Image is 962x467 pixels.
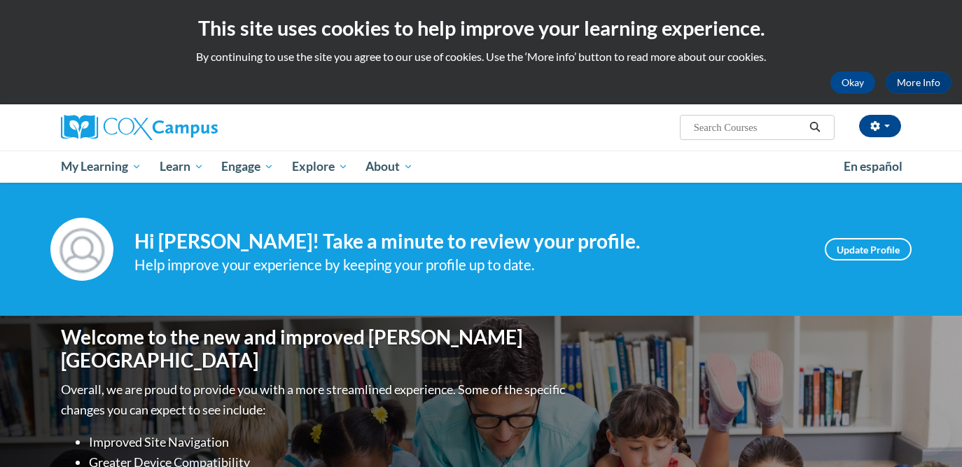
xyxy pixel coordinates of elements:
[365,158,413,175] span: About
[844,159,902,174] span: En español
[357,151,423,183] a: About
[906,411,951,456] iframe: Button to launch messaging window
[134,230,804,253] h4: Hi [PERSON_NAME]! Take a minute to review your profile.
[134,253,804,277] div: Help improve your experience by keeping your profile up to date.
[151,151,213,183] a: Learn
[692,119,804,136] input: Search Courses
[50,218,113,281] img: Profile Image
[61,115,327,140] a: Cox Campus
[886,71,951,94] a: More Info
[830,71,875,94] button: Okay
[804,119,825,136] button: Search
[835,152,912,181] a: En español
[61,115,218,140] img: Cox Campus
[160,158,204,175] span: Learn
[52,151,151,183] a: My Learning
[61,379,569,420] p: Overall, we are proud to provide you with a more streamlined experience. Some of the specific cha...
[11,49,951,64] p: By continuing to use the site you agree to our use of cookies. Use the ‘More info’ button to read...
[11,14,951,42] h2: This site uses cookies to help improve your learning experience.
[292,158,348,175] span: Explore
[89,432,569,452] li: Improved Site Navigation
[212,151,283,183] a: Engage
[283,151,357,183] a: Explore
[61,158,141,175] span: My Learning
[61,326,569,372] h1: Welcome to the new and improved [PERSON_NAME][GEOGRAPHIC_DATA]
[825,238,912,260] a: Update Profile
[859,115,901,137] button: Account Settings
[221,158,274,175] span: Engage
[40,151,922,183] div: Main menu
